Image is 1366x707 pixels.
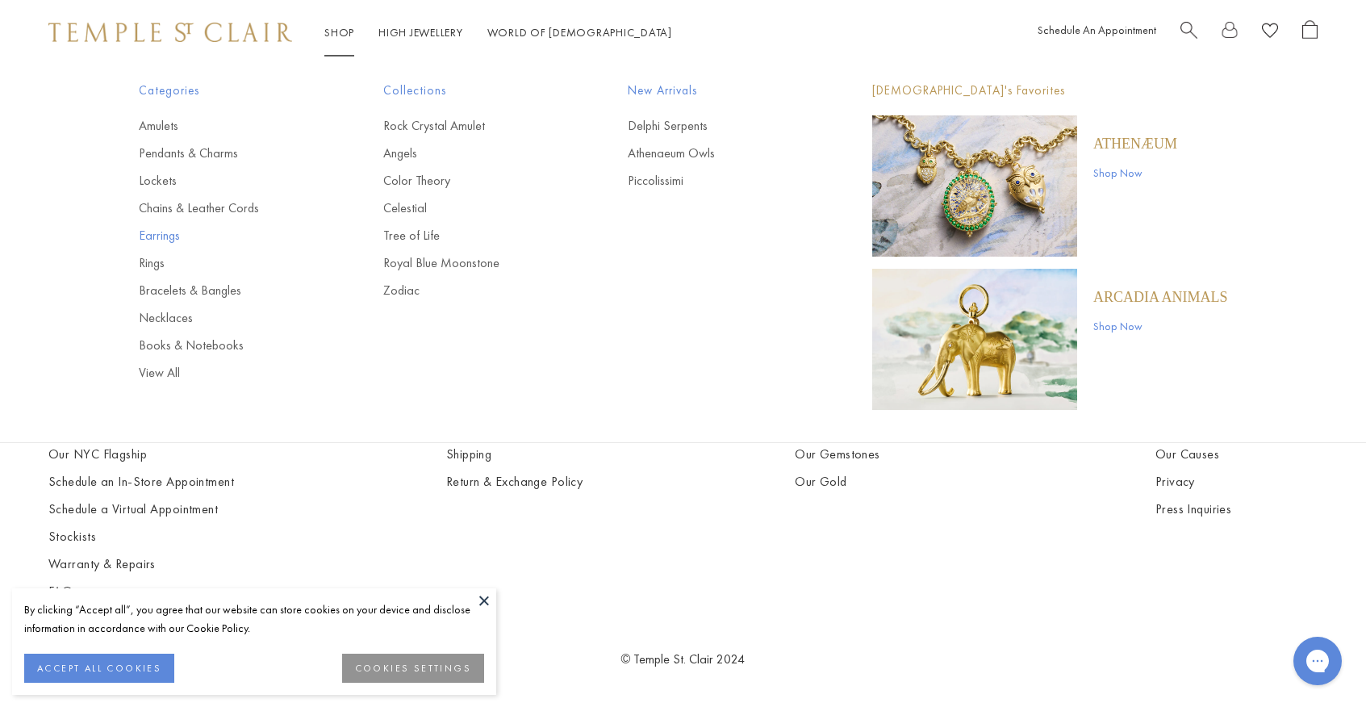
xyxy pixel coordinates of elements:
a: Warranty & Repairs [48,555,234,573]
a: Shop Now [1093,317,1228,335]
nav: Main navigation [324,23,672,43]
a: Amulets [139,117,319,135]
a: Tree of Life [383,227,563,245]
a: FAQs [48,583,234,600]
a: Rock Crystal Amulet [383,117,563,135]
a: High JewelleryHigh Jewellery [378,25,463,40]
a: Zodiac [383,282,563,299]
a: Royal Blue Moonstone [383,254,563,272]
a: Stockists [48,528,234,546]
span: Collections [383,81,563,101]
span: New Arrivals [628,81,808,101]
a: World of [DEMOGRAPHIC_DATA]World of [DEMOGRAPHIC_DATA] [487,25,672,40]
img: Temple St. Clair [48,23,292,42]
a: Open Shopping Bag [1302,20,1318,45]
a: Shipping [446,446,583,463]
a: Delphi Serpents [628,117,808,135]
button: COOKIES SETTINGS [342,654,484,683]
a: Celestial [383,199,563,217]
button: ACCEPT ALL COOKIES [24,654,174,683]
a: Athenæum [1093,135,1177,153]
iframe: Gorgias live chat messenger [1285,631,1350,691]
a: Return & Exchange Policy [446,473,583,491]
a: Lockets [139,172,319,190]
a: Schedule An Appointment [1038,23,1156,37]
a: Books & Notebooks [139,337,319,354]
a: ARCADIA ANIMALS [1093,288,1228,306]
a: Bracelets & Bangles [139,282,319,299]
a: Our Gemstones [795,446,943,463]
a: Rings [139,254,319,272]
a: ShopShop [324,25,354,40]
a: Athenaeum Owls [628,144,808,162]
div: By clicking “Accept all”, you agree that our website can store cookies on your device and disclos... [24,600,484,638]
a: Privacy [1155,473,1318,491]
a: Color Theory [383,172,563,190]
a: Shop Now [1093,164,1177,182]
a: Press Inquiries [1155,500,1318,518]
a: Pendants & Charms [139,144,319,162]
a: Necklaces [139,309,319,327]
a: Chains & Leather Cords [139,199,319,217]
a: View Wishlist [1262,20,1278,45]
a: Our Causes [1155,446,1318,463]
a: Our Gold [795,473,943,491]
a: © Temple St. Clair 2024 [621,651,746,667]
a: Piccolissimi [628,172,808,190]
a: Schedule an In-Store Appointment [48,473,234,491]
a: Our NYC Flagship [48,446,234,463]
a: Angels [383,144,563,162]
a: Search [1180,20,1197,45]
span: Categories [139,81,319,101]
a: Earrings [139,227,319,245]
p: [DEMOGRAPHIC_DATA]'s Favorites [872,81,1228,101]
a: View All [139,364,319,382]
a: Schedule a Virtual Appointment [48,500,234,518]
